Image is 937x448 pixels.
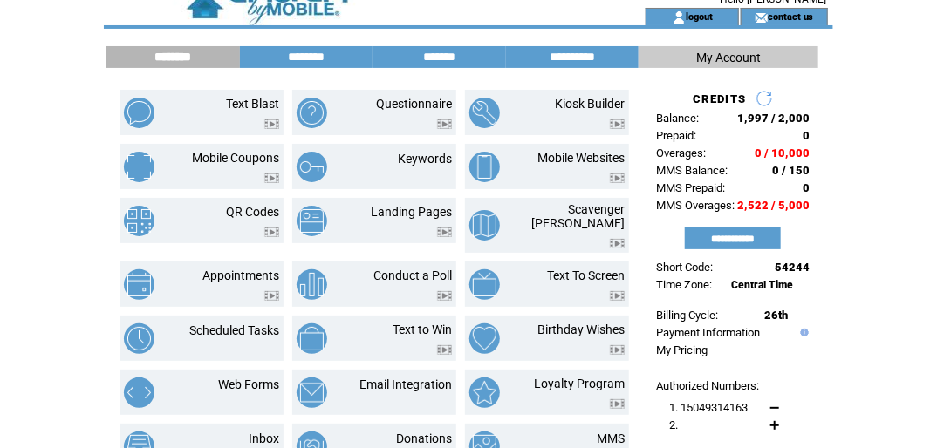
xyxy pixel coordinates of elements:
img: email-integration.png [297,377,327,408]
a: Questionnaire [376,97,452,111]
img: video.png [437,345,452,355]
img: text-to-screen.png [469,269,500,300]
span: Central Time [731,279,793,291]
img: mobile-websites.png [469,152,500,182]
img: scavenger-hunt.png [469,210,500,241]
img: account_icon.gif [673,10,686,24]
a: QR Codes [226,205,279,219]
span: Balance: [656,112,699,125]
img: conduct-a-poll.png [297,269,327,300]
img: video.png [610,119,625,129]
a: Text Blast [226,97,279,111]
span: 0 [803,129,810,142]
span: MMS Balance: [656,164,728,177]
span: 54244 [775,261,810,274]
img: video.png [264,119,279,129]
span: 1. 15049314163 [669,401,748,414]
span: Prepaid: [656,129,696,142]
img: text-to-win.png [297,323,327,354]
img: video.png [264,173,279,183]
span: Overages: [656,146,706,160]
span: 1,997 / 2,000 [737,112,810,125]
img: video.png [437,227,452,237]
img: video.png [610,239,625,248]
span: MMS Overages: [656,199,735,212]
a: Text To Screen [547,268,625,282]
span: 0 / 10,000 [755,146,810,160]
a: MMS [597,431,625,445]
a: Appointments [202,268,279,282]
a: Landing Pages [371,205,452,219]
img: qr-codes.png [124,206,154,236]
a: Scheduled Tasks [189,323,279,337]
span: 0 [803,181,810,194]
a: Mobile Websites [537,151,625,165]
span: 0 / 150 [772,164,810,177]
a: contact us [768,10,814,22]
img: questionnaire.png [297,98,327,128]
img: video.png [437,119,452,129]
a: Mobile Coupons [192,151,279,165]
span: Billing Cycle: [656,309,718,322]
a: My Pricing [656,343,708,356]
span: Authorized Numbers: [656,379,759,392]
a: Inbox [249,431,279,445]
img: video.png [610,345,625,355]
img: kiosk-builder.png [469,98,500,128]
img: birthday-wishes.png [469,323,500,354]
span: 2,522 / 5,000 [737,199,810,212]
img: contact_us_icon.gif [755,10,768,24]
a: logout [686,10,713,22]
a: Loyalty Program [534,377,625,390]
span: 26th [764,309,788,322]
img: help.gif [797,329,809,336]
img: video.png [610,399,625,409]
a: Conduct a Poll [373,268,452,282]
img: scheduled-tasks.png [124,323,154,354]
a: Text to Win [393,322,452,336]
img: video.png [610,173,625,183]
img: video.png [264,291,279,301]
a: Birthday Wishes [537,322,625,336]
span: My Account [696,51,761,64]
span: Time Zone: [656,278,712,291]
a: Scavenger [PERSON_NAME] [531,202,625,230]
span: 2. [669,418,678,431]
a: Email Integration [359,377,452,391]
img: mobile-coupons.png [124,152,154,182]
a: Kiosk Builder [555,97,625,111]
a: Payment Information [656,326,760,339]
span: Short Code: [656,261,713,274]
img: video.png [264,227,279,237]
img: video.png [610,291,625,301]
img: appointments.png [124,269,154,300]
span: CREDITS [693,92,746,105]
a: Web Forms [218,377,279,391]
span: MMS Prepaid: [656,181,725,194]
img: loyalty-program.png [469,377,500,408]
img: web-forms.png [124,377,154,408]
img: video.png [437,291,452,301]
a: Keywords [398,152,452,166]
img: landing-pages.png [297,206,327,236]
img: keywords.png [297,152,327,182]
img: text-blast.png [124,98,154,128]
a: Donations [396,431,452,445]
